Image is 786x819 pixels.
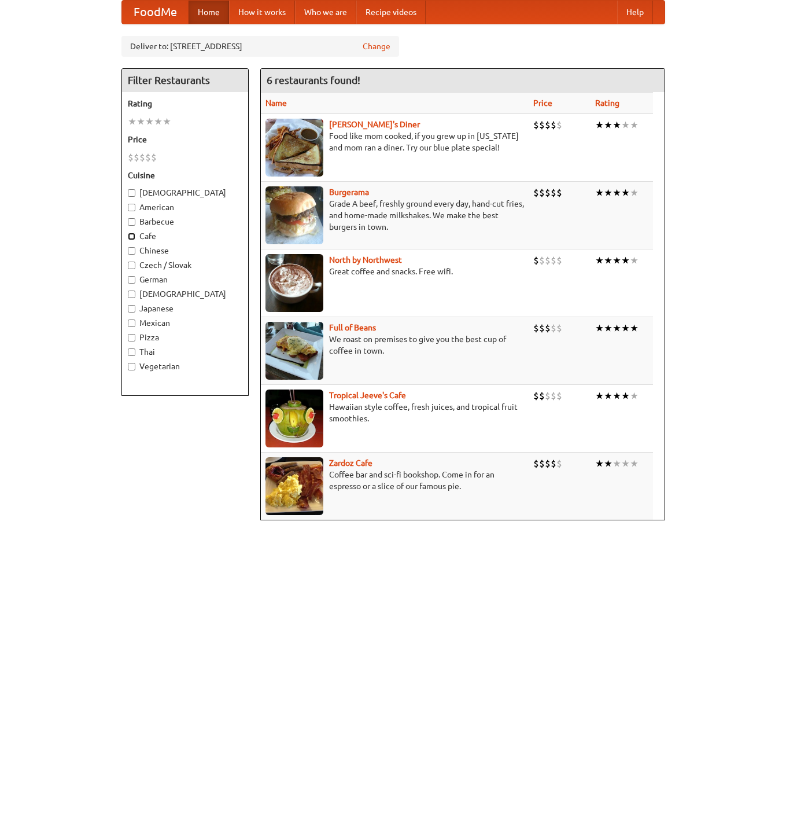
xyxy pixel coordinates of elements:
[539,119,545,131] li: $
[128,189,135,197] input: [DEMOGRAPHIC_DATA]
[539,254,545,267] li: $
[551,390,556,402] li: $
[229,1,295,24] a: How it works
[145,115,154,128] li: ★
[265,390,323,447] img: jeeves.jpg
[545,390,551,402] li: $
[630,390,639,402] li: ★
[295,1,356,24] a: Who we are
[551,186,556,199] li: $
[265,198,524,233] p: Grade A beef, freshly ground every day, hand-cut fries, and home-made milkshakes. We make the bes...
[551,457,556,470] li: $
[189,1,229,24] a: Home
[128,348,135,356] input: Thai
[539,457,545,470] li: $
[128,134,242,145] h5: Price
[533,457,539,470] li: $
[612,186,621,199] li: ★
[533,390,539,402] li: $
[134,151,139,164] li: $
[612,322,621,335] li: ★
[265,322,323,380] img: beans.jpg
[621,254,630,267] li: ★
[128,319,135,327] input: Mexican
[265,469,524,492] p: Coffee bar and sci-fi bookshop. Come in for an espresso or a slice of our famous pie.
[604,119,612,131] li: ★
[329,255,402,265] a: North by Northwest
[128,218,135,226] input: Barbecue
[539,322,545,335] li: $
[128,276,135,284] input: German
[128,204,135,211] input: American
[556,186,562,199] li: $
[595,322,604,335] li: ★
[128,170,242,181] h5: Cuisine
[128,332,242,343] label: Pizza
[595,457,604,470] li: ★
[604,254,612,267] li: ★
[363,41,390,52] a: Change
[128,363,135,370] input: Vegetarian
[621,457,630,470] li: ★
[128,291,135,298] input: [DEMOGRAPHIC_DATA]
[630,322,639,335] li: ★
[139,151,145,164] li: $
[604,457,612,470] li: ★
[556,390,562,402] li: $
[533,186,539,199] li: $
[122,69,248,92] h4: Filter Restaurants
[128,201,242,213] label: American
[136,115,145,128] li: ★
[128,334,135,341] input: Pizza
[533,119,539,131] li: $
[128,233,135,240] input: Cafe
[329,391,406,400] a: Tropical Jeeve's Cafe
[329,323,376,332] a: Full of Beans
[612,119,621,131] li: ★
[356,1,426,24] a: Recipe videos
[128,262,135,269] input: Czech / Slovak
[621,322,630,335] li: ★
[128,98,242,109] h5: Rating
[621,119,630,131] li: ★
[545,186,551,199] li: $
[604,322,612,335] li: ★
[154,115,163,128] li: ★
[265,266,524,277] p: Great coffee and snacks. Free wifi.
[128,115,136,128] li: ★
[604,390,612,402] li: ★
[621,186,630,199] li: ★
[265,130,524,153] p: Food like mom cooked, if you grew up in [US_STATE] and mom ran a diner. Try our blue plate special!
[545,119,551,131] li: $
[128,230,242,242] label: Cafe
[151,151,157,164] li: $
[545,254,551,267] li: $
[128,317,242,329] label: Mexican
[556,119,562,131] li: $
[595,390,604,402] li: ★
[267,75,360,86] ng-pluralize: 6 restaurants found!
[617,1,653,24] a: Help
[329,458,372,468] a: Zardoz Cafe
[556,322,562,335] li: $
[128,245,242,256] label: Chinese
[122,1,189,24] a: FoodMe
[533,98,552,108] a: Price
[128,259,242,271] label: Czech / Slovak
[128,187,242,199] label: [DEMOGRAPHIC_DATA]
[551,254,556,267] li: $
[595,98,619,108] a: Rating
[533,254,539,267] li: $
[612,254,621,267] li: ★
[630,254,639,267] li: ★
[329,188,369,197] a: Burgerama
[265,186,323,244] img: burgerama.jpg
[265,401,524,424] p: Hawaiian style coffee, fresh juices, and tropical fruit smoothies.
[595,186,604,199] li: ★
[163,115,171,128] li: ★
[128,216,242,227] label: Barbecue
[621,390,630,402] li: ★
